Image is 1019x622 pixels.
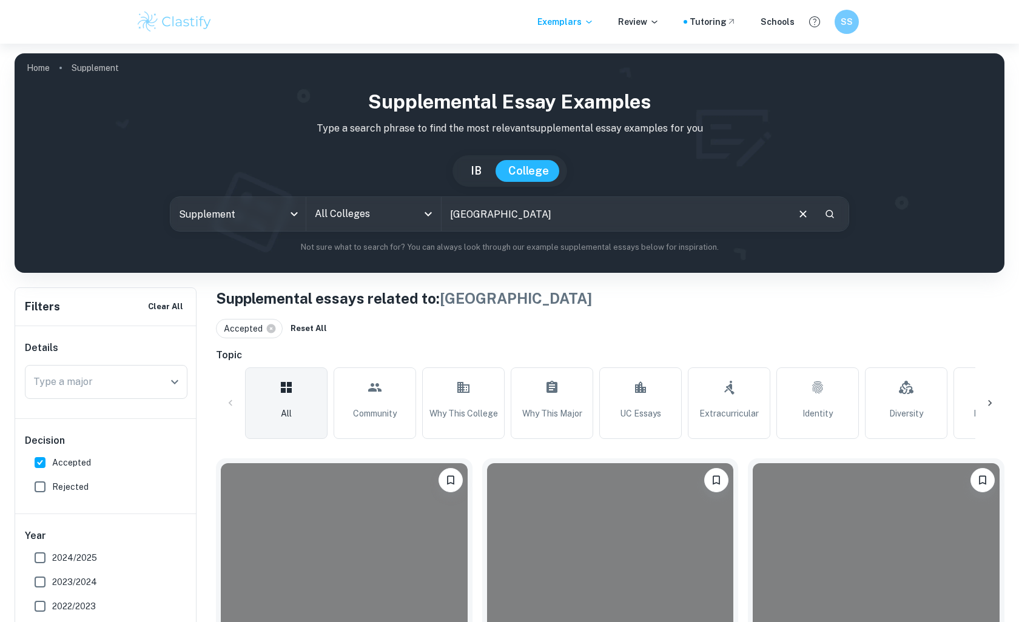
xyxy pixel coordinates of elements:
p: Exemplars [537,15,594,28]
button: Bookmark [970,468,995,492]
p: Review [618,15,659,28]
span: Accepted [52,456,91,469]
h6: SS [840,15,854,28]
img: Clastify logo [136,10,213,34]
span: Roommate [974,407,1016,420]
a: Schools [761,15,795,28]
h1: Supplemental Essay Examples [24,87,995,116]
span: Rejected [52,480,89,493]
span: 2022/2023 [52,600,96,613]
span: [GEOGRAPHIC_DATA] [440,290,592,307]
input: E.g. I want to major in computer science, I helped in a soup kitchen, I want to join the debate t... [442,197,787,231]
span: UC Essays [620,407,661,420]
p: Not sure what to search for? You can always look through our example supplemental essays below fo... [24,241,995,253]
span: Extracurricular [699,407,759,420]
a: Home [27,59,50,76]
h6: Year [25,529,187,543]
span: Identity [802,407,833,420]
div: Supplement [170,197,306,231]
button: Search [819,204,840,224]
button: Reset All [288,319,330,338]
button: Clear All [145,298,186,316]
p: Type a search phrase to find the most relevant supplemental essay examples for you [24,121,995,136]
button: Bookmark [704,468,728,492]
div: Accepted [216,319,283,338]
button: SS [835,10,859,34]
button: Open [420,206,437,222]
button: Bookmark [439,468,463,492]
span: Diversity [889,407,923,420]
h6: Topic [216,348,1004,363]
h6: Details [25,341,187,355]
span: 2023/2024 [52,575,97,589]
h1: S upplemental essays related to: [216,287,1004,309]
span: Accepted [224,322,268,335]
p: Supplement [72,61,119,75]
button: Open [166,373,183,390]
a: Tutoring [690,15,736,28]
button: IB [459,160,494,182]
h6: Decision [25,433,187,448]
button: Help and Feedback [804,12,825,32]
button: Clear [792,202,815,226]
span: All [281,407,292,420]
h6: Filters [25,298,60,315]
button: College [496,160,561,182]
span: Community [353,407,397,420]
span: Why This College [429,407,498,420]
img: profile cover [15,53,1004,273]
span: Why This Major [522,407,582,420]
span: 2024/2025 [52,551,97,564]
